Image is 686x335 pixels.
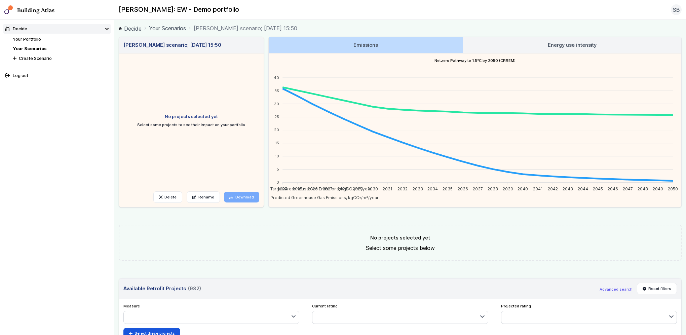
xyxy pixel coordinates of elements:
[4,5,13,14] img: main-0bbd2752.svg
[307,186,317,191] tspan: 2026
[668,186,678,191] tspan: 2050
[274,114,279,119] tspan: 25
[3,24,111,34] summary: Decide
[322,186,332,191] tspan: 2027
[502,186,513,191] tspan: 2039
[673,6,680,14] span: SB
[427,186,438,191] tspan: 2034
[275,141,279,145] tspan: 15
[269,37,463,53] a: Emissions
[274,88,279,93] tspan: 35
[623,186,633,191] tspan: 2047
[123,303,299,324] div: Measure
[265,195,379,200] span: Predicted Greenhouse Gas Emissions, kgCO₂/m²/year
[269,53,682,68] h4: Netzero Pathway to 1.5°C by 2050 (CRREM)
[149,24,186,32] a: Your Scenarios
[13,37,41,42] a: Your Portfolio
[518,186,528,191] tspan: 2040
[397,186,408,191] tspan: 2032
[5,26,27,32] div: Decide
[637,283,677,294] button: Reset filters
[274,75,279,80] tspan: 40
[194,24,297,32] span: [PERSON_NAME] scenario; [DATE] 15:50
[487,186,498,191] tspan: 2038
[366,244,435,252] p: Select some projects below
[370,234,430,241] h3: No projects selected yet
[638,186,648,191] tspan: 2048
[277,167,279,172] tspan: 5
[274,102,279,106] tspan: 30
[276,180,279,185] tspan: 0
[501,303,677,324] div: Projected rating
[275,154,279,158] tspan: 10
[352,186,363,191] tspan: 2029
[383,186,392,191] tspan: 2031
[443,186,453,191] tspan: 2035
[11,53,111,63] button: Create Scenario
[312,303,488,324] div: Current rating
[3,71,111,80] button: Log out
[563,186,573,191] tspan: 2043
[412,186,423,191] tspan: 2033
[123,285,201,292] h3: Available Retrofit Projects
[463,37,681,53] a: Energy use intensity
[533,186,542,191] tspan: 2041
[119,25,142,33] a: Decide
[274,127,279,132] tspan: 20
[224,192,259,202] a: Download
[188,285,201,292] span: (982)
[277,186,288,191] tspan: 2024
[593,186,603,191] tspan: 2045
[472,186,483,191] tspan: 2037
[265,186,372,191] span: Target Greenhouse Gas Emissions, kgCO₂/m²/year
[293,186,302,191] tspan: 2025
[671,4,682,15] button: SB
[119,5,239,14] h2: [PERSON_NAME]: EW - Demo portfolio
[136,122,246,127] p: Select some projects to see their impact on your portfolio
[123,41,221,49] h3: [PERSON_NAME] scenario; [DATE] 15:50
[13,46,46,51] a: Your Scenarios
[187,191,220,203] a: Rename
[608,186,618,191] tspan: 2046
[123,113,259,120] h5: No projects selected yet
[353,41,378,49] h3: Emissions
[367,186,378,191] tspan: 2030
[548,41,597,49] h3: Energy use intensity
[337,186,347,191] tspan: 2028
[600,287,633,292] button: Advanced search
[457,186,468,191] tspan: 2036
[653,186,663,191] tspan: 2049
[548,186,558,191] tspan: 2042
[577,186,588,191] tspan: 2044
[153,191,182,203] button: Delete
